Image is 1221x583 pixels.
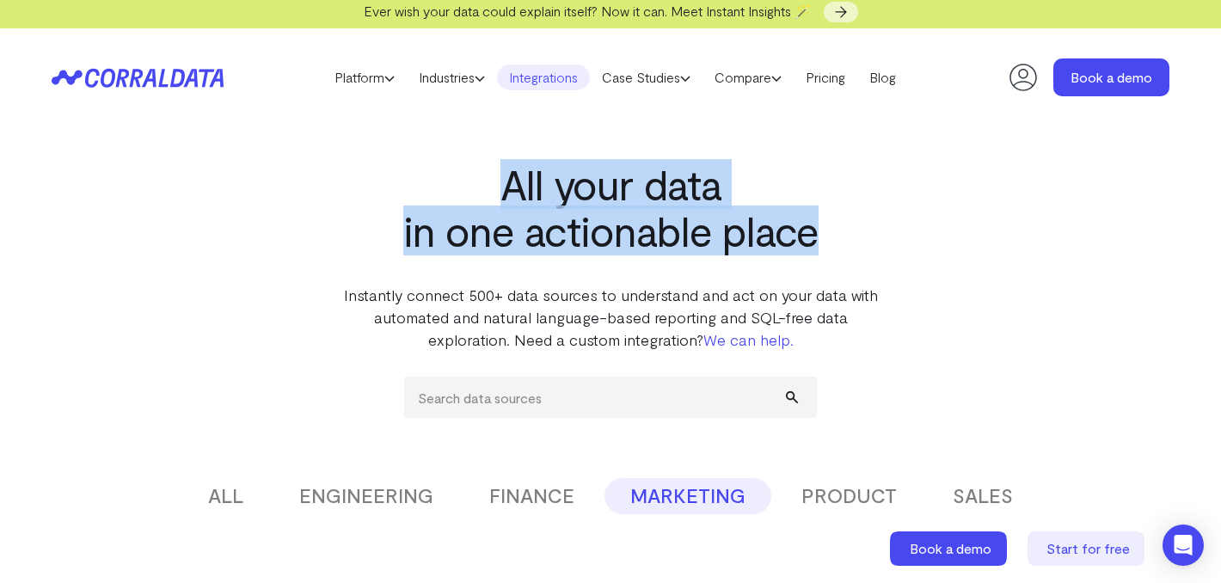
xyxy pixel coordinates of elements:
[404,377,817,418] input: Search data sources
[407,64,497,90] a: Industries
[794,64,857,90] a: Pricing
[340,161,881,254] h1: All your data in one actionable place
[1028,531,1148,566] a: Start for free
[364,3,812,19] span: Ever wish your data could explain itself? Now it can. Meet Instant Insights 🪄
[497,64,590,90] a: Integrations
[182,478,269,514] button: ALL
[1163,525,1204,566] div: Open Intercom Messenger
[1053,58,1169,96] a: Book a demo
[273,478,459,514] button: ENGINEERING
[340,284,881,351] p: Instantly connect 500+ data sources to understand and act on your data with automated and natural...
[590,64,703,90] a: Case Studies
[857,64,908,90] a: Blog
[322,64,407,90] a: Platform
[890,531,1010,566] a: Book a demo
[604,478,771,514] button: MARKETING
[703,64,794,90] a: Compare
[776,478,923,514] button: PRODUCT
[463,478,600,514] button: FINANCE
[703,330,794,349] a: We can help.
[927,478,1039,514] button: SALES
[910,540,991,556] span: Book a demo
[1046,540,1130,556] span: Start for free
